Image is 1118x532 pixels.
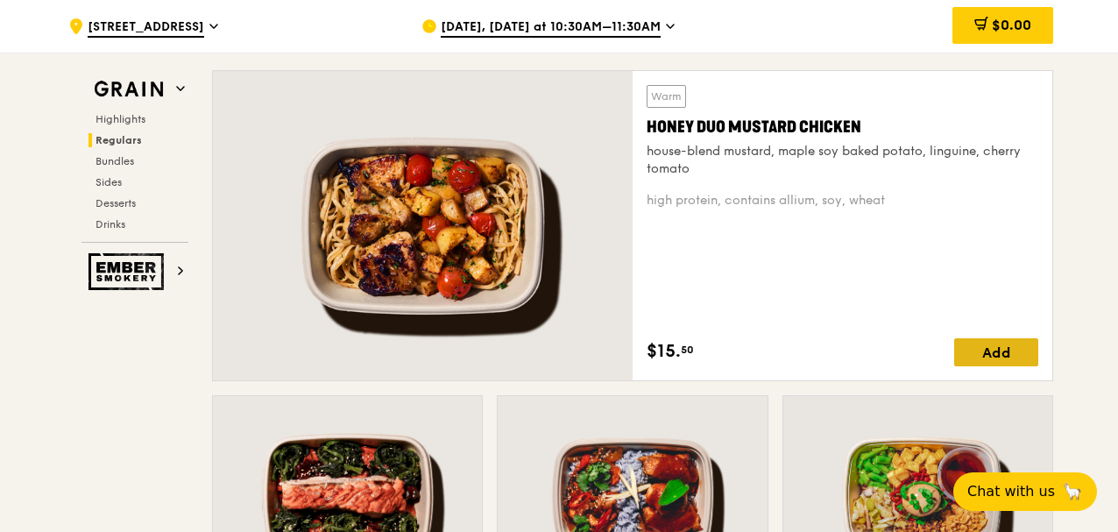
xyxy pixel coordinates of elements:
div: Honey Duo Mustard Chicken [647,115,1038,139]
button: Chat with us🦙 [953,472,1097,511]
span: $0.00 [992,17,1031,33]
span: 🦙 [1062,481,1083,502]
span: Desserts [96,197,136,209]
span: Highlights [96,113,145,125]
div: Warm [647,85,686,108]
span: $15. [647,338,681,365]
span: Drinks [96,218,125,231]
div: house-blend mustard, maple soy baked potato, linguine, cherry tomato [647,143,1038,178]
div: Add [954,338,1038,366]
span: [STREET_ADDRESS] [88,18,204,38]
span: Chat with us [967,481,1055,502]
div: high protein, contains allium, soy, wheat [647,192,1038,209]
span: Sides [96,176,122,188]
img: Grain web logo [88,74,169,105]
span: [DATE], [DATE] at 10:30AM–11:30AM [441,18,661,38]
span: 50 [681,343,694,357]
img: Ember Smokery web logo [88,253,169,290]
span: Bundles [96,155,134,167]
span: Regulars [96,134,142,146]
